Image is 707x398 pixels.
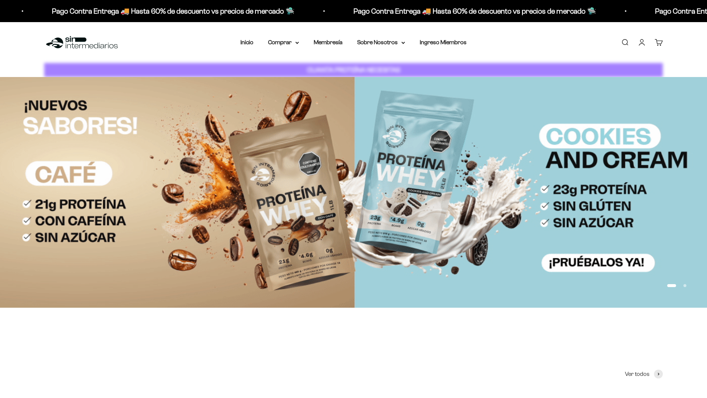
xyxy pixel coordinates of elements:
p: Pago Contra Entrega 🚚 Hasta 60% de descuento vs precios de mercado 🛸 [52,5,295,17]
a: Ver todos [625,369,663,379]
strong: CUANTA PROTEÍNA NECESITAS [307,66,400,74]
summary: Sobre Nosotros [357,38,405,47]
a: Membresía [314,39,342,45]
a: Ingreso Miembros [420,39,467,45]
span: Ver todos [625,369,650,379]
a: Inicio [240,39,253,45]
summary: Comprar [268,38,299,47]
p: Pago Contra Entrega 🚚 Hasta 60% de descuento vs precios de mercado 🛸 [353,5,596,17]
